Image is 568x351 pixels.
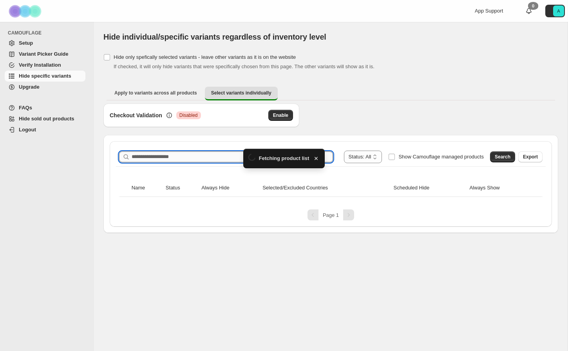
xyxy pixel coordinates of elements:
[211,90,271,96] span: Select variants individually
[5,113,85,124] a: Hide sold out products
[490,151,515,162] button: Search
[19,116,74,122] span: Hide sold out products
[19,51,68,57] span: Variant Picker Guide
[557,9,560,13] text: A
[273,112,288,118] span: Enable
[475,8,503,14] span: App Support
[114,64,374,69] span: If checked, it will only hide variants that were specifically chosen from this page. The other va...
[19,40,33,46] span: Setup
[5,38,85,49] a: Setup
[5,71,85,82] a: Hide specific variants
[110,111,162,119] h3: Checkout Validation
[5,49,85,60] a: Variant Picker Guide
[19,84,40,90] span: Upgrade
[5,60,85,71] a: Verify Installation
[103,104,558,233] div: Select variants individually
[129,179,163,197] th: Name
[268,110,293,121] button: Enable
[525,7,533,15] a: 0
[19,127,36,133] span: Logout
[108,87,203,99] button: Apply to variants across all products
[6,0,45,22] img: Camouflage
[391,179,467,197] th: Scheduled Hide
[116,209,546,220] nav: Pagination
[495,154,510,160] span: Search
[553,5,564,16] span: Avatar with initials A
[5,82,85,93] a: Upgrade
[467,179,532,197] th: Always Show
[114,54,296,60] span: Hide only spefically selected variants - leave other variants as it is on the website
[205,87,278,100] button: Select variants individually
[8,30,89,36] span: CAMOUFLAGE
[528,2,538,10] div: 0
[545,5,565,17] button: Avatar with initials A
[19,62,61,68] span: Verify Installation
[518,151,543,162] button: Export
[398,154,484,160] span: Show Camouflage managed products
[179,112,198,118] span: Disabled
[103,33,326,41] span: Hide individual/specific variants regardless of inventory level
[199,179,260,197] th: Always Hide
[523,154,538,160] span: Export
[114,90,197,96] span: Apply to variants across all products
[5,124,85,135] a: Logout
[163,179,199,197] th: Status
[259,155,309,162] span: Fetching product list
[5,102,85,113] a: FAQs
[19,73,71,79] span: Hide specific variants
[19,105,32,111] span: FAQs
[323,212,339,218] span: Page 1
[260,179,391,197] th: Selected/Excluded Countries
